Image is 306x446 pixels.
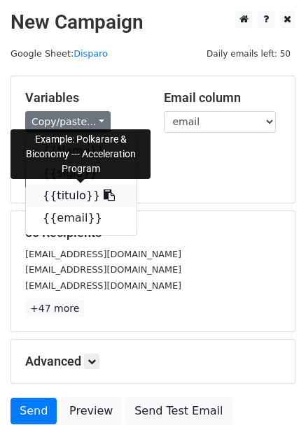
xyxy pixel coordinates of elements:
[11,129,151,179] div: Example: Polkarare & Biconomy --- Acceleration Program
[11,10,295,34] h2: New Campaign
[26,207,137,229] a: {{email}}
[125,398,232,424] a: Send Test Email
[25,111,111,133] a: Copy/paste...
[25,300,84,317] a: +47 more
[25,225,281,240] h5: 50 Recipients
[164,90,281,106] h5: Email column
[25,280,181,291] small: [EMAIL_ADDRESS][DOMAIN_NAME]
[236,379,306,446] iframe: Chat Widget
[202,46,295,62] span: Daily emails left: 50
[60,398,122,424] a: Preview
[25,90,143,106] h5: Variables
[25,354,281,369] h5: Advanced
[11,398,57,424] a: Send
[25,249,181,259] small: [EMAIL_ADDRESS][DOMAIN_NAME]
[74,48,108,59] a: Disparo
[26,185,137,207] a: {{titulo}}
[11,48,108,59] small: Google Sheet:
[202,48,295,59] a: Daily emails left: 50
[25,264,181,275] small: [EMAIL_ADDRESS][DOMAIN_NAME]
